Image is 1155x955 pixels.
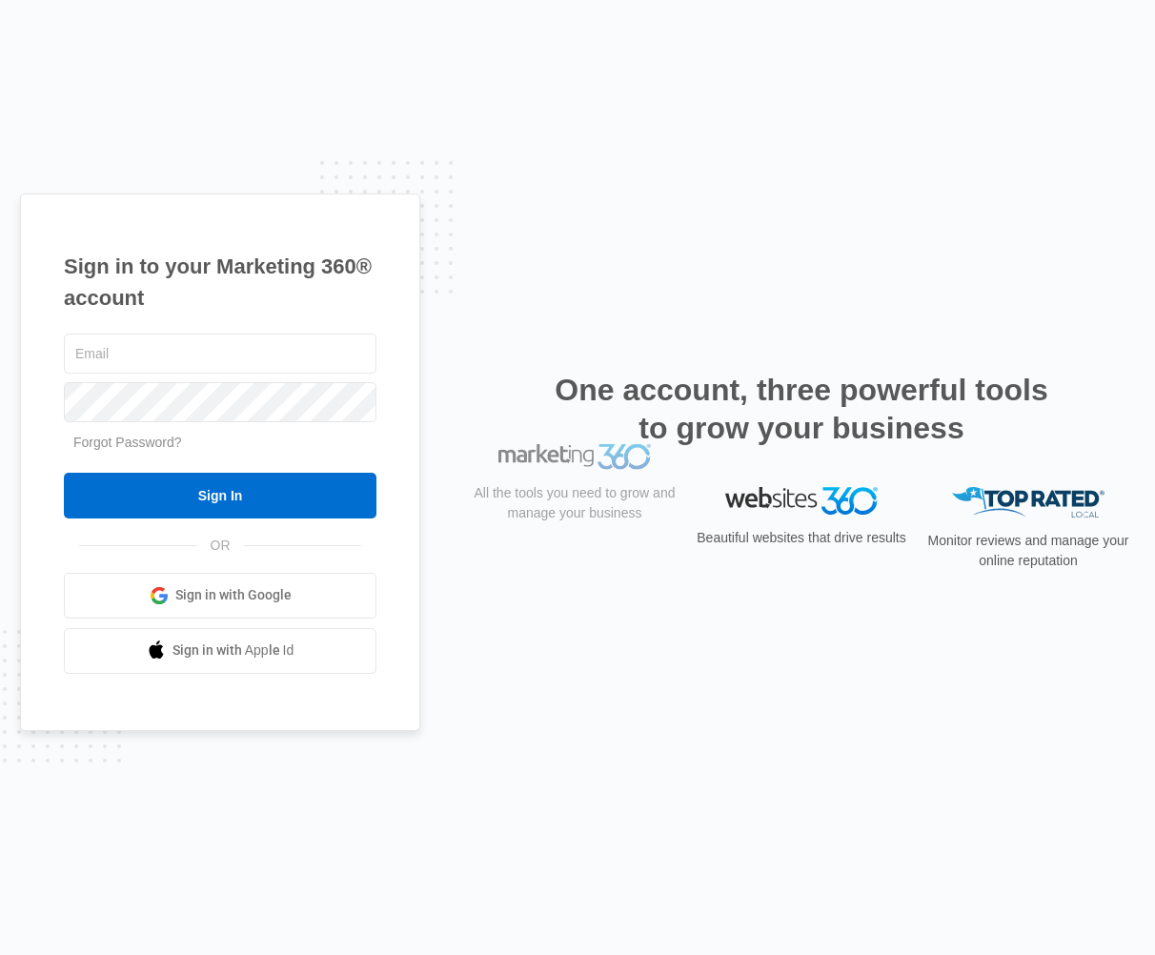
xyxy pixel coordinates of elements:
[952,487,1104,518] img: Top Rated Local
[468,526,681,566] p: All the tools you need to grow and manage your business
[549,371,1054,447] h2: One account, three powerful tools to grow your business
[64,573,376,619] a: Sign in with Google
[197,536,244,556] span: OR
[725,487,878,515] img: Websites 360
[64,251,376,314] h1: Sign in to your Marketing 360® account
[175,585,292,605] span: Sign in with Google
[64,628,376,674] a: Sign in with Apple Id
[172,640,294,660] span: Sign in with Apple Id
[64,473,376,518] input: Sign In
[922,531,1135,571] p: Monitor reviews and manage your online reputation
[64,334,376,374] input: Email
[73,435,182,450] a: Forgot Password?
[695,528,908,548] p: Beautiful websites that drive results
[498,487,651,514] img: Marketing 360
